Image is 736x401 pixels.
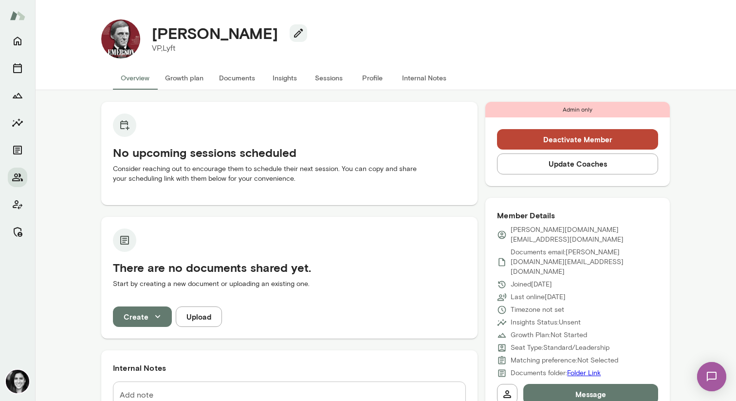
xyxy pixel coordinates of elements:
[511,318,581,327] p: Insights Status: Unsent
[511,330,587,340] p: Growth Plan: Not Started
[263,66,307,90] button: Insights
[567,369,601,377] a: Folder Link
[113,306,172,327] button: Create
[113,279,466,289] p: Start by creating a new document or uploading an existing one.
[113,260,466,275] h5: There are no documents shared yet.
[8,140,27,160] button: Documents
[8,31,27,51] button: Home
[511,305,564,315] p: Timezone not set
[497,210,658,221] h6: Member Details
[394,66,454,90] button: Internal Notes
[113,362,466,374] h6: Internal Notes
[152,42,299,54] p: VP, Lyft
[511,343,609,353] p: Seat Type: Standard/Leadership
[113,145,466,160] h5: No upcoming sessions scheduled
[6,370,29,393] img: Jamie Albers
[8,58,27,78] button: Sessions
[8,86,27,105] button: Growth Plan
[10,6,25,25] img: Mento
[511,292,566,302] p: Last online [DATE]
[307,66,350,90] button: Sessions
[350,66,394,90] button: Profile
[152,24,278,42] h4: [PERSON_NAME]
[497,153,658,174] button: Update Coaches
[511,225,658,245] p: [PERSON_NAME][DOMAIN_NAME][EMAIL_ADDRESS][DOMAIN_NAME]
[8,168,27,187] button: Members
[113,66,157,90] button: Overview
[8,113,27,133] button: Insights
[511,280,552,289] p: Joined [DATE]
[511,248,658,277] p: Documents email: [PERSON_NAME][DOMAIN_NAME][EMAIL_ADDRESS][DOMAIN_NAME]
[176,306,222,327] button: Upload
[101,19,140,58] img: R.W. Emerson
[8,222,27,242] button: Manage
[511,368,601,378] p: Documents folder:
[211,66,263,90] button: Documents
[8,195,27,214] button: Client app
[157,66,211,90] button: Growth plan
[485,102,670,117] div: Admin only
[113,164,466,184] p: Consider reaching out to encourage them to schedule their next session. You can copy and share yo...
[511,356,618,365] p: Matching preference: Not Selected
[497,129,658,150] button: Deactivate Member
